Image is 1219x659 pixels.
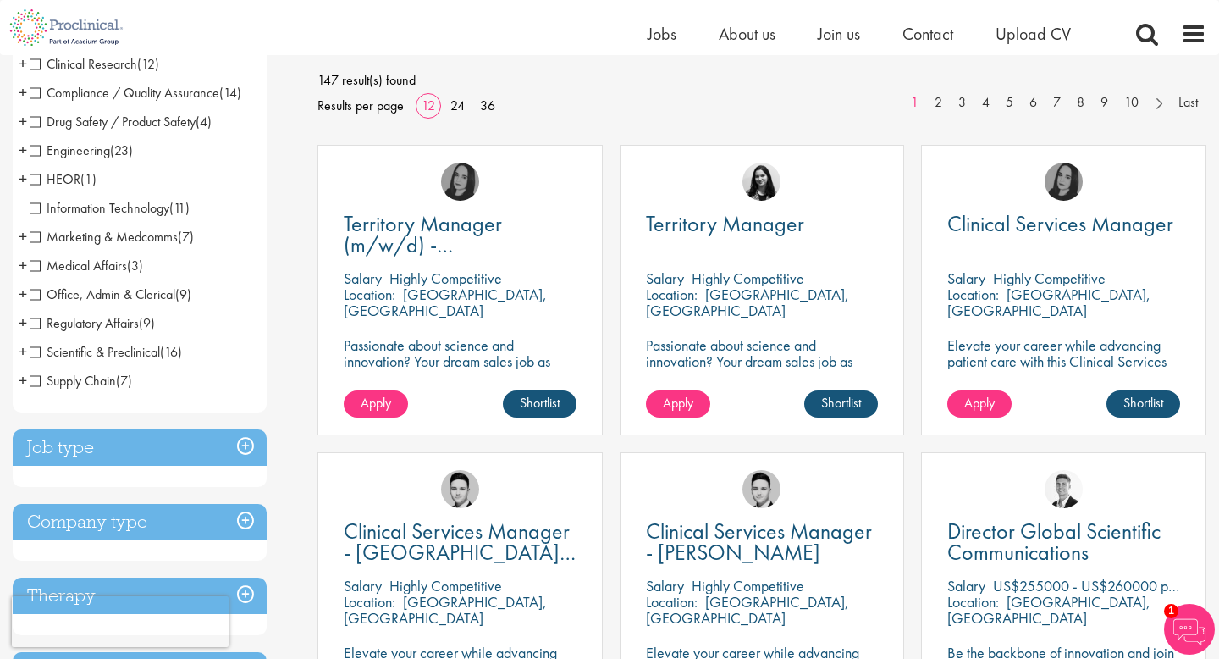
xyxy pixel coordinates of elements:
[648,23,676,45] a: Jobs
[646,337,879,385] p: Passionate about science and innovation? Your dream sales job as Territory Manager awaits!
[719,23,775,45] a: About us
[902,93,927,113] a: 1
[19,310,27,335] span: +
[997,93,1022,113] a: 5
[30,199,169,217] span: Information Technology
[30,314,139,332] span: Regulatory Affairs
[30,170,97,188] span: HEOR
[30,285,175,303] span: Office, Admin & Clerical
[110,141,133,159] span: (23)
[996,23,1071,45] a: Upload CV
[344,285,395,304] span: Location:
[1092,93,1117,113] a: 9
[993,269,1106,288] p: Highly Competitive
[441,470,479,508] img: Connor Lynes
[139,314,155,332] span: (9)
[1116,93,1147,113] a: 10
[13,504,267,540] h3: Company type
[344,337,576,385] p: Passionate about science and innovation? Your dream sales job as Territory Manager awaits!
[30,141,133,159] span: Engineering
[692,576,804,595] p: Highly Competitive
[1045,163,1083,201] img: Anna Klemencic
[19,137,27,163] span: +
[19,166,27,191] span: +
[30,257,143,274] span: Medical Affairs
[344,285,547,320] p: [GEOGRAPHIC_DATA], [GEOGRAPHIC_DATA]
[19,281,27,307] span: +
[30,199,190,217] span: Information Technology
[692,269,804,288] p: Highly Competitive
[30,141,110,159] span: Engineering
[742,470,780,508] img: Connor Lynes
[344,390,408,418] a: Apply
[30,84,219,102] span: Compliance / Quality Assurance
[344,576,382,595] span: Salary
[818,23,860,45] span: Join us
[30,343,182,361] span: Scientific & Preclinical
[947,213,1180,235] a: Clinical Services Manager
[344,213,576,256] a: Territory Manager (m/w/d) - [GEOGRAPHIC_DATA]
[13,429,267,466] div: Job type
[30,343,160,361] span: Scientific & Preclinical
[361,394,391,412] span: Apply
[344,592,547,628] p: [GEOGRAPHIC_DATA], [GEOGRAPHIC_DATA]
[12,596,229,647] iframe: reCAPTCHA
[646,285,698,304] span: Location:
[950,93,974,113] a: 3
[416,97,441,114] a: 12
[974,93,998,113] a: 4
[947,592,1150,628] p: [GEOGRAPHIC_DATA], [GEOGRAPHIC_DATA]
[902,23,953,45] a: Contact
[474,97,501,114] a: 36
[19,224,27,249] span: +
[804,390,878,418] a: Shortlist
[947,576,985,595] span: Salary
[30,113,196,130] span: Drug Safety / Product Safety
[19,252,27,278] span: +
[1106,390,1180,418] a: Shortlist
[947,390,1012,418] a: Apply
[13,578,267,614] h3: Therapy
[1068,93,1093,113] a: 8
[964,394,995,412] span: Apply
[19,339,27,364] span: +
[646,576,684,595] span: Salary
[947,521,1180,563] a: Director Global Scientific Communications
[646,285,849,320] p: [GEOGRAPHIC_DATA], [GEOGRAPHIC_DATA]
[30,228,194,246] span: Marketing & Medcomms
[19,108,27,134] span: +
[196,113,212,130] span: (4)
[344,269,382,288] span: Salary
[160,343,182,361] span: (16)
[30,372,132,390] span: Supply Chain
[742,163,780,201] a: Indre Stankeviciute
[169,199,190,217] span: (11)
[19,368,27,393] span: +
[947,285,1150,320] p: [GEOGRAPHIC_DATA], [GEOGRAPHIC_DATA]
[344,592,395,612] span: Location:
[19,51,27,76] span: +
[127,257,143,274] span: (3)
[30,55,159,73] span: Clinical Research
[1045,470,1083,508] a: George Watson
[344,521,576,563] a: Clinical Services Manager - [GEOGRAPHIC_DATA], [GEOGRAPHIC_DATA], [GEOGRAPHIC_DATA]
[663,394,693,412] span: Apply
[30,55,137,73] span: Clinical Research
[344,517,576,609] span: Clinical Services Manager - [GEOGRAPHIC_DATA], [GEOGRAPHIC_DATA], [GEOGRAPHIC_DATA]
[116,372,132,390] span: (7)
[503,390,576,418] a: Shortlist
[947,285,999,304] span: Location:
[926,93,951,113] a: 2
[444,97,471,114] a: 24
[344,209,548,280] span: Territory Manager (m/w/d) - [GEOGRAPHIC_DATA]
[137,55,159,73] span: (12)
[646,213,879,235] a: Territory Manager
[317,68,1206,93] span: 147 result(s) found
